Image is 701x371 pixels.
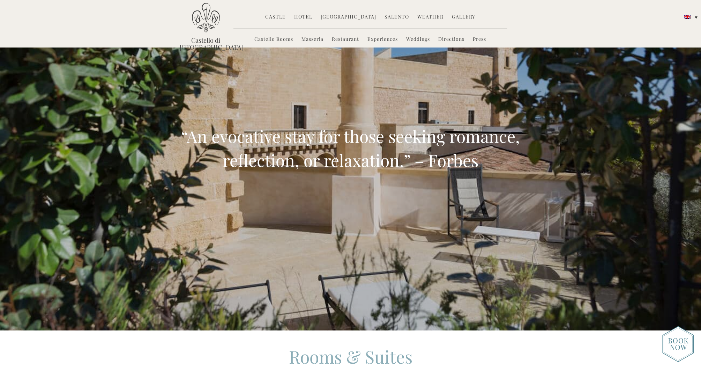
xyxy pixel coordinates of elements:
a: Masseria [301,36,323,44]
a: Weather [417,13,443,21]
h2: Rooms & Suites [199,348,501,365]
a: Directions [438,36,464,44]
a: Weddings [406,36,430,44]
a: Castle [265,13,286,21]
a: Gallery [452,13,475,21]
a: Press [473,36,486,44]
a: Experiences [367,36,398,44]
a: Restaurant [332,36,359,44]
a: [GEOGRAPHIC_DATA] [321,13,376,21]
img: English [684,15,691,19]
a: Castello di [GEOGRAPHIC_DATA] [180,37,232,51]
img: Castello di Ugento [192,3,220,32]
a: Castello Rooms [254,36,293,44]
img: new-booknow.png [662,326,694,362]
a: Salento [385,13,409,21]
a: Hotel [294,13,312,21]
span: “An evocative stay for those seeking romance, reflection, or relaxation.” – Forbes [181,125,520,172]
